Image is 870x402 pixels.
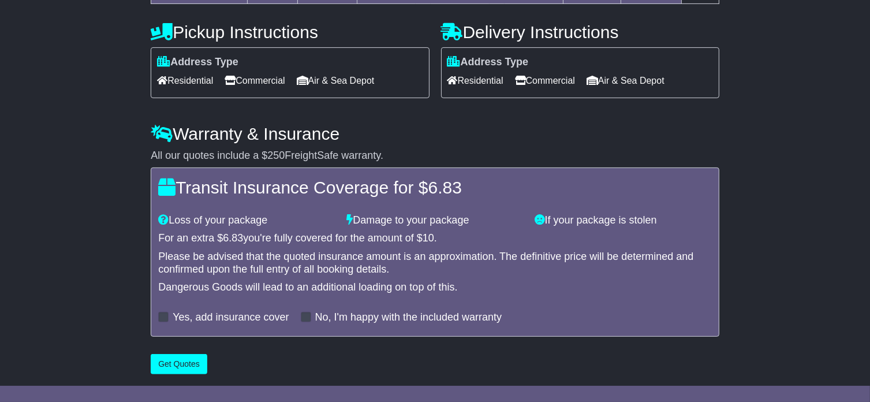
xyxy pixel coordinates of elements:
[423,232,434,244] span: 10
[315,311,502,324] label: No, I'm happy with the included warranty
[158,178,712,197] h4: Transit Insurance Coverage for $
[267,150,285,161] span: 250
[151,354,207,374] button: Get Quotes
[428,178,462,197] span: 6.83
[158,232,712,245] div: For an extra $ you're fully covered for the amount of $ .
[441,23,719,42] h4: Delivery Instructions
[587,72,664,90] span: Air & Sea Depot
[447,72,503,90] span: Residential
[152,214,341,227] div: Loss of your package
[447,56,529,69] label: Address Type
[151,124,719,143] h4: Warranty & Insurance
[151,23,429,42] h4: Pickup Instructions
[515,72,575,90] span: Commercial
[341,214,529,227] div: Damage to your package
[223,232,243,244] span: 6.83
[157,72,213,90] span: Residential
[529,214,718,227] div: If your package is stolen
[173,311,289,324] label: Yes, add insurance cover
[158,281,712,294] div: Dangerous Goods will lead to an additional loading on top of this.
[297,72,375,90] span: Air & Sea Depot
[158,251,712,276] div: Please be advised that the quoted insurance amount is an approximation. The definitive price will...
[151,150,719,162] div: All our quotes include a $ FreightSafe warranty.
[225,72,285,90] span: Commercial
[157,56,238,69] label: Address Type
